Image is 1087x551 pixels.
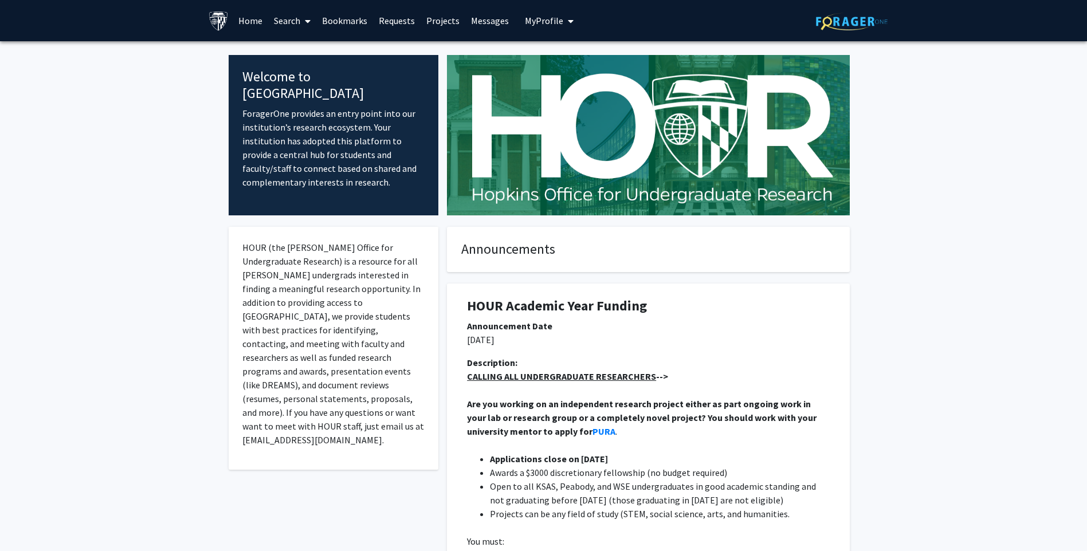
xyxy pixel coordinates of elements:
strong: Are you working on an independent research project either as part ongoing work in your lab or res... [467,398,818,437]
p: You must: [467,534,830,548]
p: ForagerOne provides an entry point into our institution’s research ecosystem. Your institution ha... [242,107,425,189]
a: Search [268,1,316,41]
a: Messages [465,1,515,41]
h1: HOUR Academic Year Funding [467,298,830,314]
p: [DATE] [467,333,830,347]
li: Awards a $3000 discretionary fellowship (no budget required) [490,466,830,479]
div: Announcement Date [467,319,830,333]
li: Projects can be any field of study (STEM, social science, arts, and humanities. [490,507,830,521]
li: Open to all KSAS, Peabody, and WSE undergraduates in good academic standing and not graduating be... [490,479,830,507]
p: . [467,397,830,438]
a: Projects [421,1,465,41]
span: My Profile [525,15,563,26]
a: Home [233,1,268,41]
a: Requests [373,1,421,41]
a: PURA [592,426,615,437]
h4: Welcome to [GEOGRAPHIC_DATA] [242,69,425,102]
iframe: Chat [9,499,49,542]
u: CALLING ALL UNDERGRADUATE RESEARCHERS [467,371,656,382]
img: ForagerOne Logo [816,13,888,30]
div: Description: [467,356,830,369]
strong: --> [467,371,668,382]
strong: Applications close on [DATE] [490,453,608,465]
a: Bookmarks [316,1,373,41]
img: Johns Hopkins University Logo [209,11,229,31]
img: Cover Image [447,55,850,215]
p: HOUR (the [PERSON_NAME] Office for Undergraduate Research) is a resource for all [PERSON_NAME] un... [242,241,425,447]
h4: Announcements [461,241,835,258]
